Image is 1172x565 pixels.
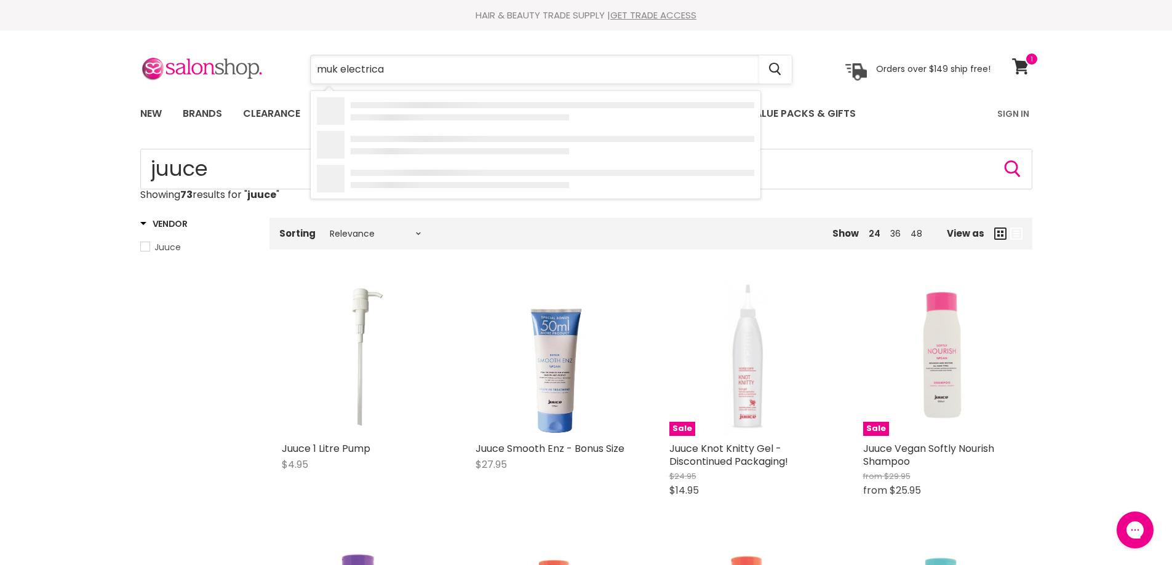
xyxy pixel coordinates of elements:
span: from [863,470,882,482]
span: $29.95 [884,470,911,482]
a: 36 [890,227,901,240]
a: 48 [911,227,922,240]
nav: Main [125,96,1048,132]
span: $25.95 [890,483,921,497]
span: View as [947,228,984,239]
a: New [131,101,171,127]
p: Orders over $149 ship free! [876,63,991,74]
button: Search [1003,159,1023,179]
div: HAIR & BEAUTY TRADE SUPPLY | [125,9,1048,22]
span: from [863,483,887,497]
span: Sale [669,422,695,436]
a: Juuce Vegan Softly Nourish Shampoo [863,441,994,468]
a: Juuce 1 Litre Pump [282,441,370,456]
a: Clearance [234,101,309,127]
span: $14.95 [669,483,699,497]
h3: Vendor [140,218,188,230]
span: Juuce [154,241,181,253]
button: Search [759,55,792,84]
span: $4.95 [282,457,308,472]
a: Juuce Knot Knitty Gel - Discontinued Packaging!Sale [669,279,826,436]
input: Search [311,55,759,84]
a: Juuce Smooth Enz - Bonus Size [476,441,624,456]
strong: juuce [247,188,276,202]
span: Show [832,227,859,240]
a: Juuce Knot Knitty Gel - Discontinued Packaging! [669,441,788,468]
span: Sale [863,422,889,436]
img: Juuce Smooth Enz - Bonus Size [476,279,631,436]
span: $27.95 [476,457,507,472]
p: Showing results for " " [140,189,1032,200]
img: Juuce Vegan Softly Nourish Shampoo [905,279,978,436]
span: $24.95 [669,470,696,482]
a: Juuce Vegan Softly Nourish ShampooSale [863,279,1020,436]
a: Sign In [990,101,1037,127]
a: Juuce [140,240,254,254]
label: Sorting [279,228,316,239]
form: Product [140,149,1032,189]
a: GET TRADE ACCESS [610,9,696,22]
form: Product [310,55,792,84]
input: Search [140,149,1032,189]
iframe: Gorgias live chat messenger [1110,507,1160,553]
a: Brands [173,101,231,127]
a: Juuce Smooth Enz - Bonus Size [476,279,632,436]
img: Juuce Knot Knitty Gel - Discontinued Packaging! [695,279,800,436]
img: Juuce 1 Litre Pump [282,279,439,436]
ul: Main menu [131,96,928,132]
a: Value Packs & Gifts [739,101,865,127]
a: 24 [869,227,880,240]
strong: 73 [180,188,193,202]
